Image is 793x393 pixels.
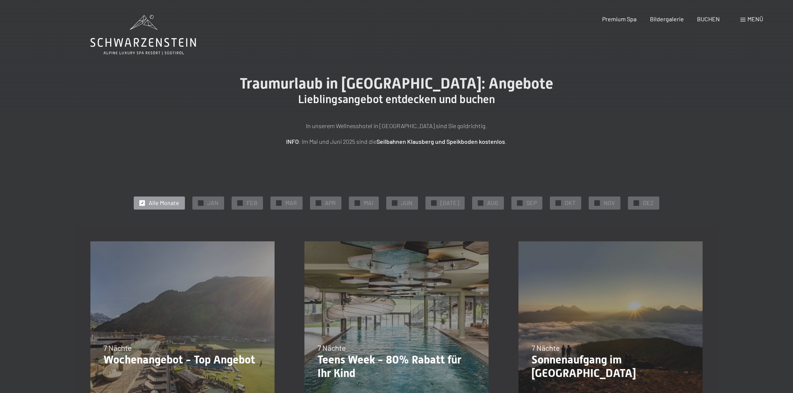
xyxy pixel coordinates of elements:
span: MAI [364,199,373,207]
span: ✓ [356,200,359,205]
p: Teens Week - 80% Rabatt für Ihr Kind [317,353,476,380]
span: FEB [247,199,257,207]
a: BUCHEN [697,15,720,22]
span: AUG [487,199,498,207]
span: 7 Nächte [317,343,346,352]
span: Alle Monate [149,199,179,207]
span: [DATE] [440,199,459,207]
span: ✓ [557,200,560,205]
span: Traumurlaub in [GEOGRAPHIC_DATA]: Angebote [240,75,553,92]
p: Sonnenaufgang im [GEOGRAPHIC_DATA] [532,353,690,380]
span: MAR [285,199,297,207]
span: ✓ [635,200,638,205]
strong: Seilbahnen Klausberg und Speikboden kostenlos [377,138,505,145]
span: ✓ [199,200,202,205]
span: JAN [207,199,219,207]
span: NOV [604,199,615,207]
span: ✓ [518,200,521,205]
span: ✓ [141,200,144,205]
span: ✓ [317,200,320,205]
span: Menü [747,15,763,22]
span: 7 Nächte [532,343,560,352]
span: JUN [401,199,412,207]
span: Lieblingsangebot entdecken und buchen [298,93,495,106]
p: : Im Mai und Juni 2025 sind die . [210,137,583,146]
span: ✓ [239,200,242,205]
p: Wochenangebot - Top Angebot [103,353,261,366]
span: APR [325,199,336,207]
span: ✓ [433,200,436,205]
span: ✓ [479,200,482,205]
span: ✓ [393,200,396,205]
span: ✓ [278,200,281,205]
a: Bildergalerie [650,15,684,22]
a: Premium Spa [602,15,636,22]
span: SEP [526,199,537,207]
span: DEZ [643,199,654,207]
span: OKT [565,199,576,207]
strong: INFO [286,138,299,145]
span: 7 Nächte [103,343,132,352]
p: In unserem Wellnesshotel in [GEOGRAPHIC_DATA] sind Sie goldrichtig. [210,121,583,131]
span: ✓ [596,200,599,205]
